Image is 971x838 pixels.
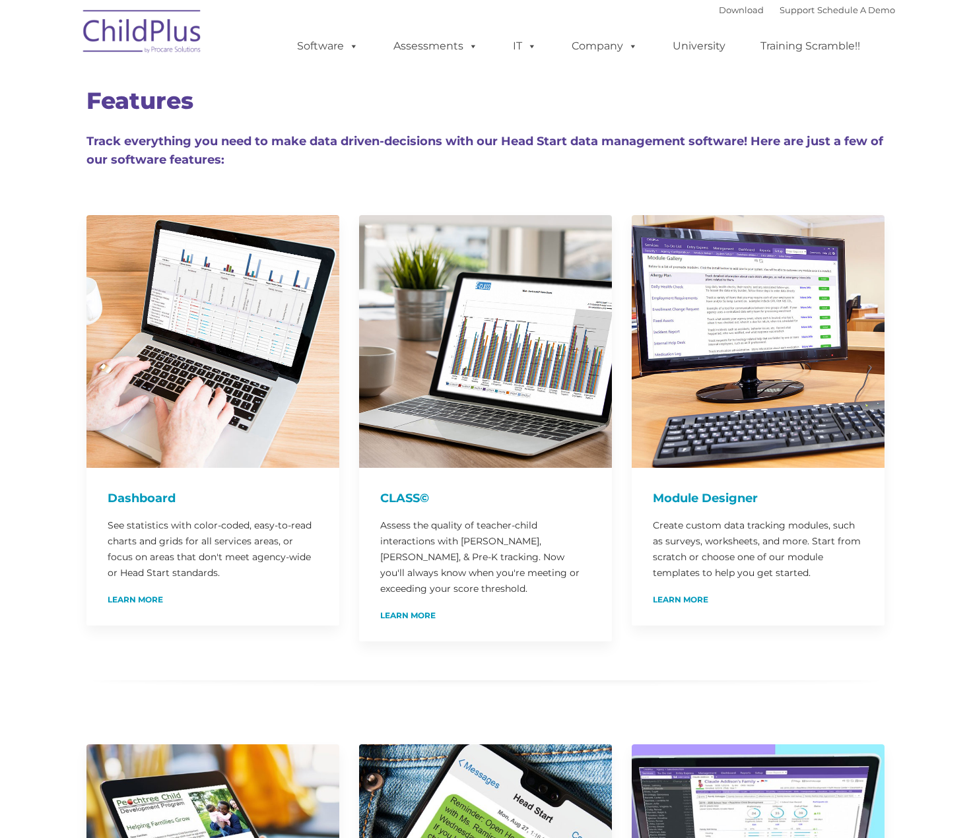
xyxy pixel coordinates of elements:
[653,596,708,604] a: Learn More
[380,517,591,596] p: Assess the quality of teacher-child interactions with [PERSON_NAME], [PERSON_NAME], & Pre-K track...
[719,5,895,15] font: |
[380,33,491,59] a: Assessments
[659,33,739,59] a: University
[359,215,612,468] img: CLASS-750
[719,5,764,15] a: Download
[380,489,591,507] h4: CLASS©
[558,33,651,59] a: Company
[780,5,815,15] a: Support
[632,215,885,468] img: ModuleDesigner750
[747,33,873,59] a: Training Scramble!!
[86,86,193,115] span: Features
[77,1,209,67] img: ChildPlus by Procare Solutions
[108,596,163,604] a: Learn More
[653,489,863,507] h4: Module Designer
[108,489,318,507] h4: Dashboard
[817,5,895,15] a: Schedule A Demo
[380,612,436,620] a: Learn More
[500,33,550,59] a: IT
[86,215,339,468] img: Dash
[284,33,372,59] a: Software
[108,517,318,581] p: See statistics with color-coded, easy-to-read charts and grids for all services areas, or focus o...
[86,134,883,167] span: Track everything you need to make data driven-decisions with our Head Start data management softw...
[653,517,863,581] p: Create custom data tracking modules, such as surveys, worksheets, and more. Start from scratch or...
